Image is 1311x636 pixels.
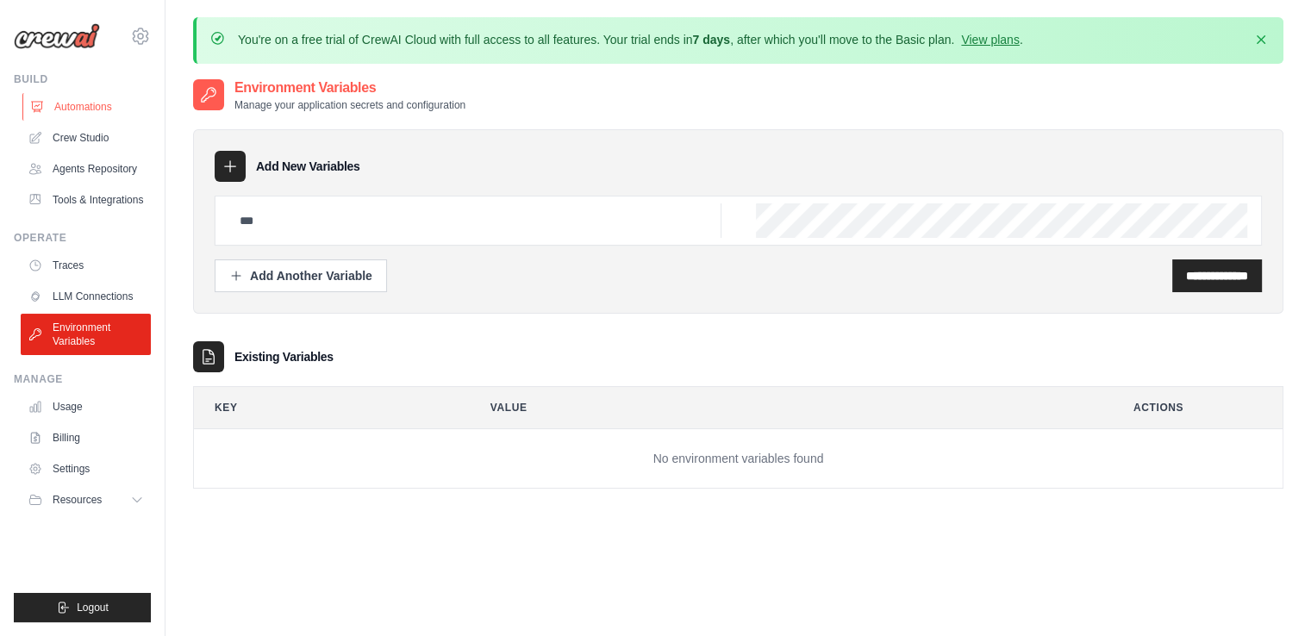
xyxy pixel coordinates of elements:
[21,455,151,483] a: Settings
[21,486,151,514] button: Resources
[234,98,465,112] p: Manage your application secrets and configuration
[53,493,102,507] span: Resources
[234,348,334,365] h3: Existing Variables
[21,424,151,452] a: Billing
[21,186,151,214] a: Tools & Integrations
[14,23,100,49] img: Logo
[14,593,151,622] button: Logout
[238,31,1023,48] p: You're on a free trial of CrewAI Cloud with full access to all features. Your trial ends in , aft...
[692,33,730,47] strong: 7 days
[215,259,387,292] button: Add Another Variable
[194,429,1283,489] td: No environment variables found
[77,601,109,614] span: Logout
[21,283,151,310] a: LLM Connections
[21,314,151,355] a: Environment Variables
[229,267,372,284] div: Add Another Variable
[256,158,360,175] h3: Add New Variables
[470,387,1099,428] th: Value
[234,78,465,98] h2: Environment Variables
[21,155,151,183] a: Agents Repository
[194,387,456,428] th: Key
[14,72,151,86] div: Build
[14,372,151,386] div: Manage
[21,252,151,279] a: Traces
[21,124,151,152] a: Crew Studio
[961,33,1019,47] a: View plans
[21,393,151,421] a: Usage
[1113,387,1283,428] th: Actions
[14,231,151,245] div: Operate
[22,93,153,121] a: Automations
